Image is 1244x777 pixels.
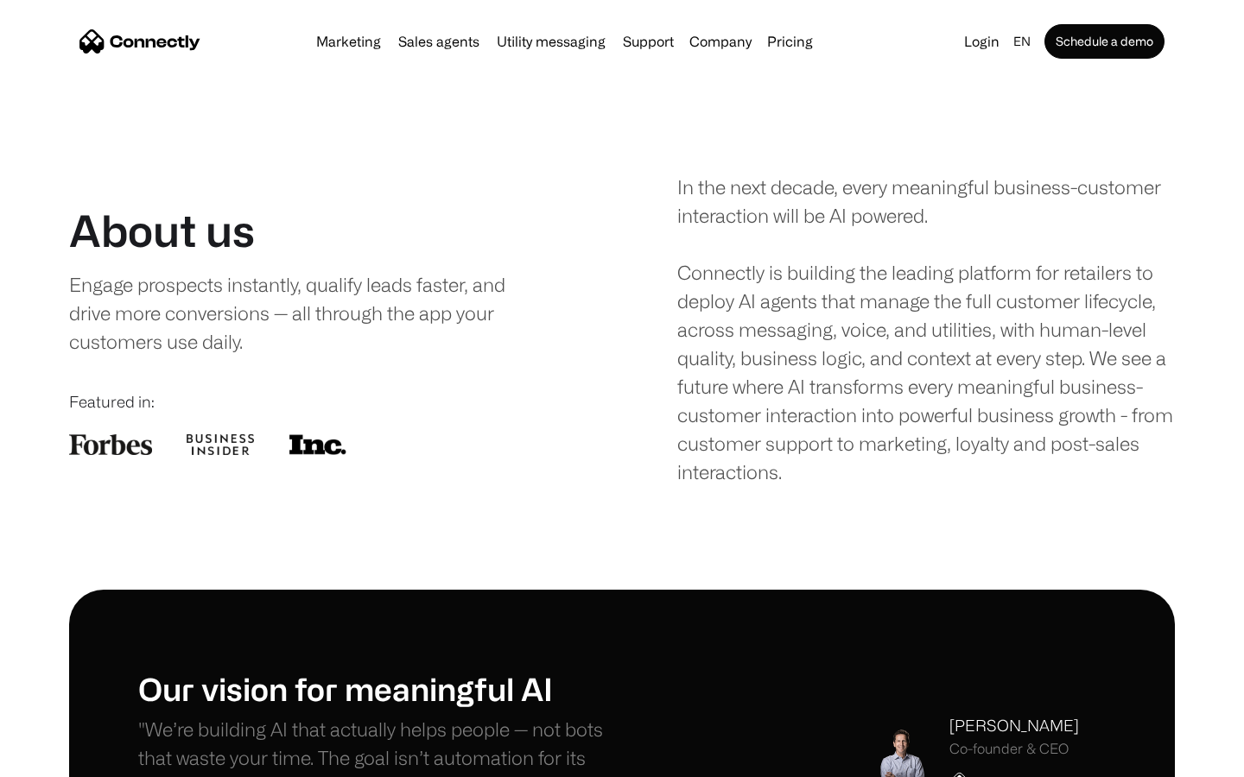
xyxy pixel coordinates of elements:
a: Marketing [309,35,388,48]
a: Utility messaging [490,35,612,48]
h1: About us [69,205,255,256]
div: Engage prospects instantly, qualify leads faster, and drive more conversions — all through the ap... [69,270,542,356]
div: en [1013,29,1031,54]
div: Featured in: [69,390,567,414]
div: In the next decade, every meaningful business-customer interaction will be AI powered. Connectly ... [677,173,1175,486]
a: Login [957,29,1006,54]
h1: Our vision for meaningful AI [138,670,622,707]
a: home [79,28,200,54]
a: Sales agents [391,35,486,48]
aside: Language selected: English [17,745,104,771]
a: Pricing [760,35,820,48]
div: Company [684,29,757,54]
div: Co-founder & CEO [949,741,1079,757]
a: Schedule a demo [1044,24,1165,59]
div: en [1006,29,1041,54]
a: Support [616,35,681,48]
ul: Language list [35,747,104,771]
div: Company [689,29,752,54]
div: [PERSON_NAME] [949,714,1079,737]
